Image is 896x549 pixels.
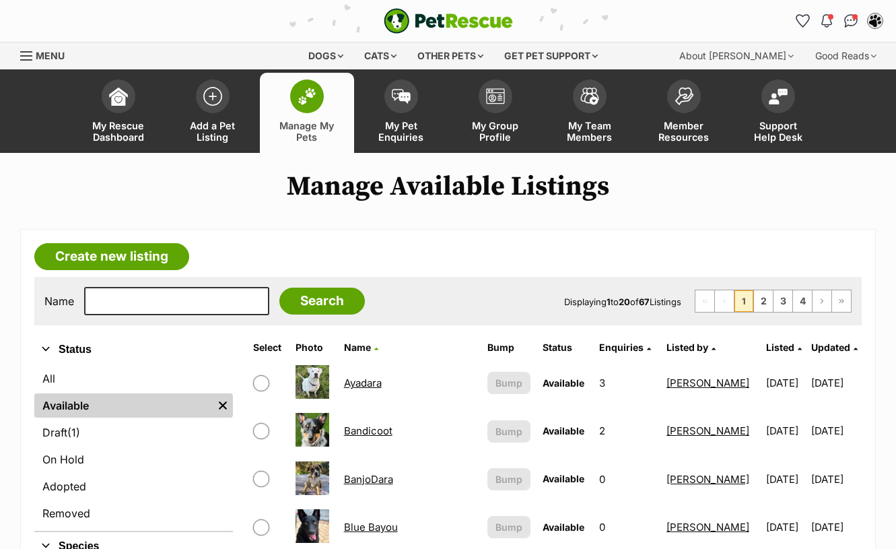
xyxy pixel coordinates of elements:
[487,420,530,443] button: Bump
[344,342,378,353] a: Name
[654,120,714,143] span: Member Resources
[811,360,860,406] td: [DATE]
[666,342,716,353] a: Listed by
[109,87,128,106] img: dashboard-icon-eb2f2d2d3e046f16d808141f083e7271f6b2e854fb5c12c21221c1fb7104beca.svg
[487,516,530,538] button: Bump
[44,295,74,307] label: Name
[761,408,810,454] td: [DATE]
[213,393,233,418] a: Remove filter
[260,73,354,153] a: Manage My Pets
[639,296,650,307] strong: 67
[766,342,794,353] span: Listed
[666,424,749,437] a: [PERSON_NAME]
[495,42,607,69] div: Get pet support
[248,337,289,358] th: Select
[594,456,660,503] td: 0
[34,474,233,498] a: Adopted
[844,14,858,28] img: chat-41dd97257d64d25036548639549fe6c8038ab92f7586957e7f3b1b290dea8141.svg
[299,42,353,69] div: Dogs
[344,473,393,486] a: BanjoDara
[840,10,862,32] a: Conversations
[792,10,813,32] a: Favourites
[71,73,166,153] a: My Rescue Dashboard
[811,342,850,353] span: Updated
[543,377,584,389] span: Available
[344,424,392,437] a: Bandicoot
[354,73,448,153] a: My Pet Enquiries
[384,8,513,34] a: PetRescue
[88,120,149,143] span: My Rescue Dashboard
[392,89,411,104] img: pet-enquiries-icon-7e3ad2cf08bfb03b45e93fb7055b45f3efa6380592205ae92323e6603595dc1f.svg
[666,521,749,534] a: [PERSON_NAME]
[666,342,708,353] span: Listed by
[298,88,316,105] img: manage-my-pets-icon-02211641906a0b7f246fdf0571729dbe1e7629f14944591b6c1af311fb30b64b.svg
[811,408,860,454] td: [DATE]
[487,468,530,490] button: Bump
[465,120,526,143] span: My Group Profile
[482,337,536,358] th: Bump
[806,42,886,69] div: Good Reads
[695,290,852,313] nav: Pagination
[495,424,522,439] span: Bump
[34,393,213,418] a: Available
[594,360,660,406] td: 3
[816,10,837,32] button: Notifications
[34,243,189,270] a: Create new listing
[279,288,365,315] input: Search
[792,10,886,32] ul: Account quick links
[495,472,522,486] span: Bump
[36,50,65,61] span: Menu
[34,501,233,525] a: Removed
[832,290,851,312] a: Last page
[594,408,660,454] td: 2
[599,342,651,353] a: Enquiries
[203,87,222,106] img: add-pet-listing-icon-0afa8454b4691262ce3f59096e99ab1cd57d4a30225e0717b998d2c9b9846f56.svg
[773,290,792,312] a: Page 3
[599,342,644,353] span: translation missing: en.admin.listings.index.attributes.enquiries
[864,10,886,32] button: My account
[769,88,788,104] img: help-desk-icon-fdf02630f3aa405de69fd3d07c3f3aa587a6932b1a1747fa1d2bba05be0121f9.svg
[384,8,513,34] img: logo-e224e6f780fb5917bec1dbf3a21bbac754714ae5b6737aabdf751b685950b380.svg
[495,520,522,534] span: Bump
[486,88,505,104] img: group-profile-icon-3fa3cf56718a62981997c0bc7e787c4b2cf8bcc04b72c1350f741eb67cf2f40e.svg
[666,473,749,486] a: [PERSON_NAME]
[715,290,734,312] span: Previous page
[619,296,630,307] strong: 20
[868,14,882,28] img: Lynda Smith profile pic
[487,372,530,394] button: Bump
[543,73,637,153] a: My Team Members
[821,14,832,28] img: notifications-46538b983faf8c2785f20acdc204bb7945ddae34d4c08c2a6579f10ce5e182be.svg
[761,360,810,406] td: [DATE]
[408,42,493,69] div: Other pets
[675,87,693,105] img: member-resources-icon-8e73f808a243e03378d46382f2149f9095a855e16c252ad45f914b54edf8863c.svg
[543,473,584,484] span: Available
[734,290,753,312] span: Page 1
[607,296,611,307] strong: 1
[666,377,749,389] a: [PERSON_NAME]
[344,342,371,353] span: Name
[670,42,803,69] div: About [PERSON_NAME]
[34,364,233,531] div: Status
[637,73,731,153] a: Member Resources
[20,42,74,67] a: Menu
[811,342,858,353] a: Updated
[543,521,584,533] span: Available
[34,366,233,391] a: All
[495,376,522,390] span: Bump
[754,290,773,312] a: Page 2
[695,290,714,312] span: First page
[355,42,406,69] div: Cats
[182,120,243,143] span: Add a Pet Listing
[277,120,337,143] span: Manage My Pets
[344,377,382,389] a: Ayadara
[344,521,398,534] a: Blue Bayou
[543,425,584,437] span: Available
[537,337,592,358] th: Status
[166,73,260,153] a: Add a Pet Listing
[580,88,599,105] img: team-members-icon-5396bd8760b3fe7c0b43da4ab00e1e3bb1a5d9ba89233759b79545d2d3fc5d0d.svg
[67,424,80,441] span: (1)
[761,456,810,503] td: [DATE]
[559,120,620,143] span: My Team Members
[766,342,802,353] a: Listed
[34,341,233,358] button: Status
